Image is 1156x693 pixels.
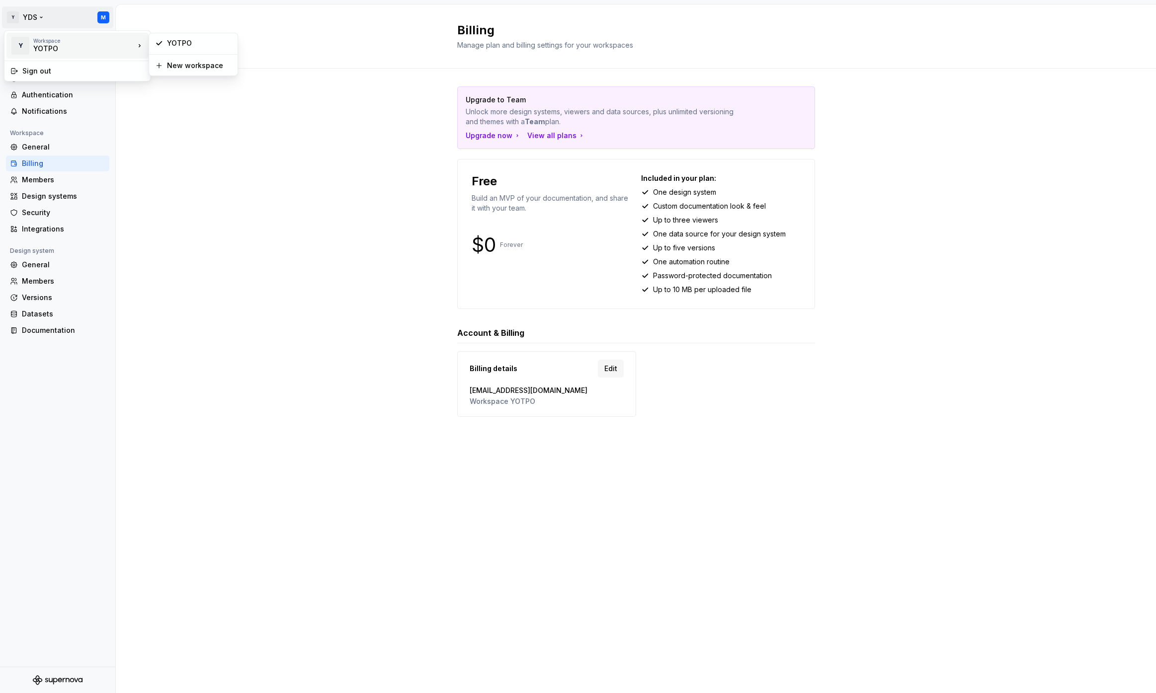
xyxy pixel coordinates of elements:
div: Workspace [33,38,135,44]
div: Sign out [22,66,145,76]
div: Y [11,37,29,55]
div: YOTPO [167,38,232,48]
div: New workspace [167,61,232,71]
div: YOTPO [33,44,118,54]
